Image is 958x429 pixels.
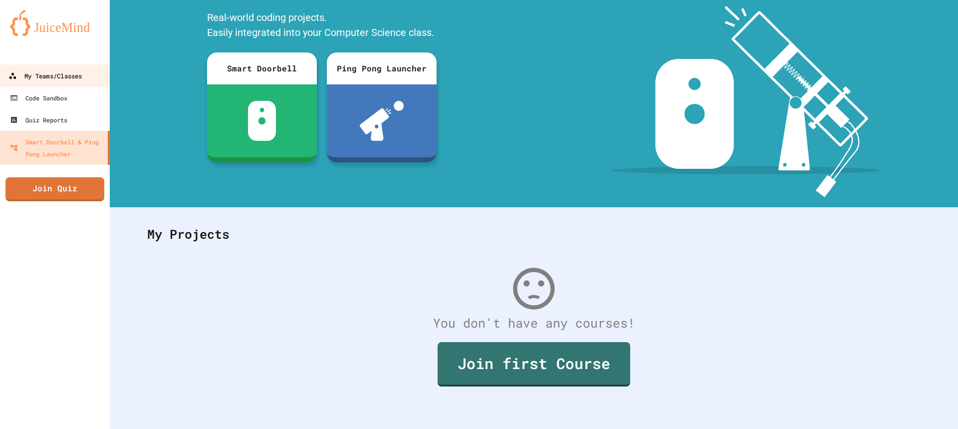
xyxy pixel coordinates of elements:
div: Quiz Reports [10,114,67,126]
div: Smart Doorbell & Ping Pong Launcher [10,136,104,160]
img: sdb-white.svg [248,101,276,141]
a: Join first Course [438,342,630,387]
a: Join Quiz [5,177,104,201]
div: My Teams/Classes [8,70,82,82]
img: logo-orange.svg [10,10,100,36]
div: My Projects [137,215,931,254]
div: Code Sandbox [10,92,67,104]
img: ppl-with-ball.png [360,101,404,141]
div: You don't have any courses! [137,314,931,333]
div: Real-world coding projects. Easily integrated into your Computer Science class. [202,7,442,45]
div: Ping Pong Launcher [327,52,437,84]
div: Smart Doorbell [207,52,317,84]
